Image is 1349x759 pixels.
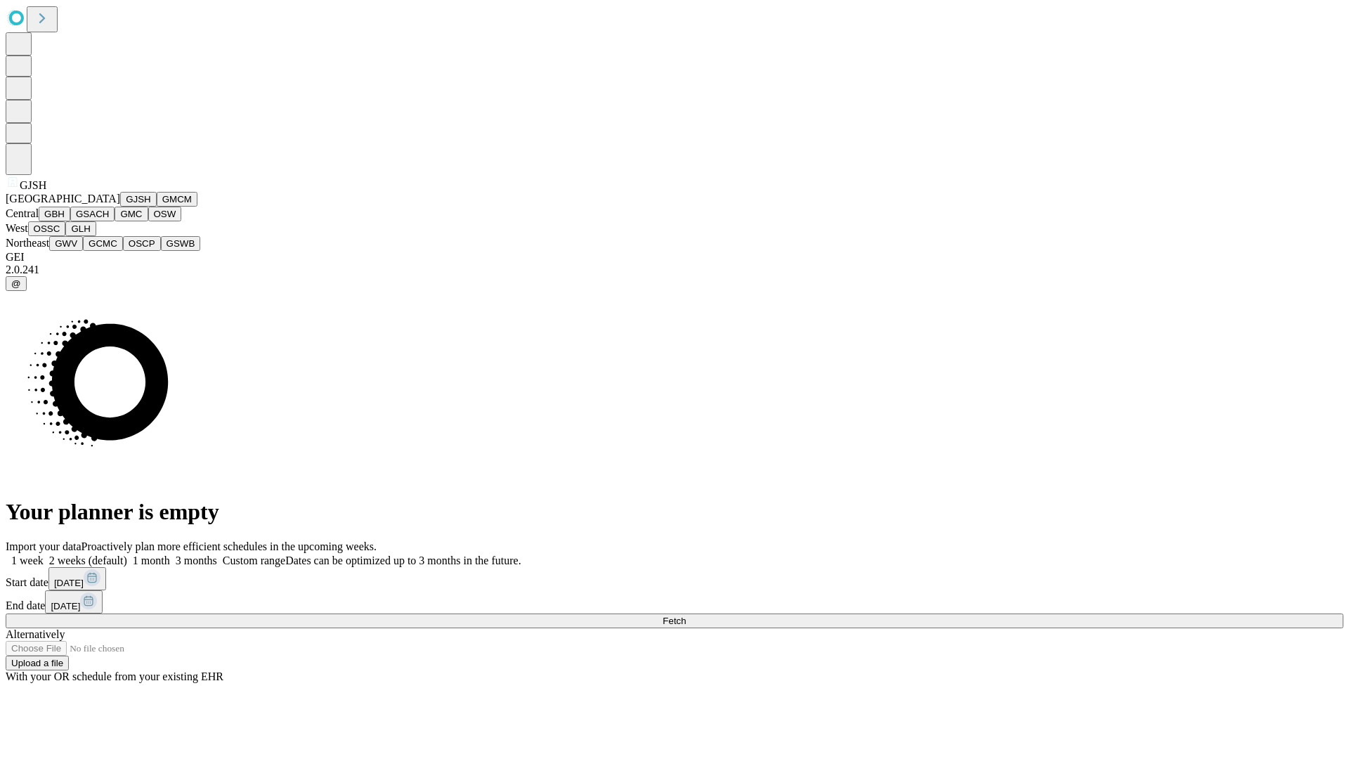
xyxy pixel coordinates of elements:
[54,578,84,588] span: [DATE]
[70,207,115,221] button: GSACH
[51,601,80,611] span: [DATE]
[6,540,82,552] span: Import your data
[11,554,44,566] span: 1 week
[115,207,148,221] button: GMC
[6,237,49,249] span: Northeast
[161,236,201,251] button: GSWB
[65,221,96,236] button: GLH
[6,251,1343,264] div: GEI
[11,278,21,289] span: @
[28,221,66,236] button: OSSC
[6,207,39,219] span: Central
[6,567,1343,590] div: Start date
[83,236,123,251] button: GCMC
[39,207,70,221] button: GBH
[6,670,223,682] span: With your OR schedule from your existing EHR
[148,207,182,221] button: OSW
[6,628,65,640] span: Alternatively
[48,567,106,590] button: [DATE]
[663,616,686,626] span: Fetch
[6,193,120,205] span: [GEOGRAPHIC_DATA]
[6,614,1343,628] button: Fetch
[133,554,170,566] span: 1 month
[82,540,377,552] span: Proactively plan more efficient schedules in the upcoming weeks.
[123,236,161,251] button: OSCP
[285,554,521,566] span: Dates can be optimized up to 3 months in the future.
[6,590,1343,614] div: End date
[6,499,1343,525] h1: Your planner is empty
[45,590,103,614] button: [DATE]
[49,236,83,251] button: GWV
[49,554,127,566] span: 2 weeks (default)
[157,192,197,207] button: GMCM
[223,554,285,566] span: Custom range
[6,276,27,291] button: @
[176,554,217,566] span: 3 months
[120,192,157,207] button: GJSH
[6,264,1343,276] div: 2.0.241
[6,656,69,670] button: Upload a file
[20,179,46,191] span: GJSH
[6,222,28,234] span: West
